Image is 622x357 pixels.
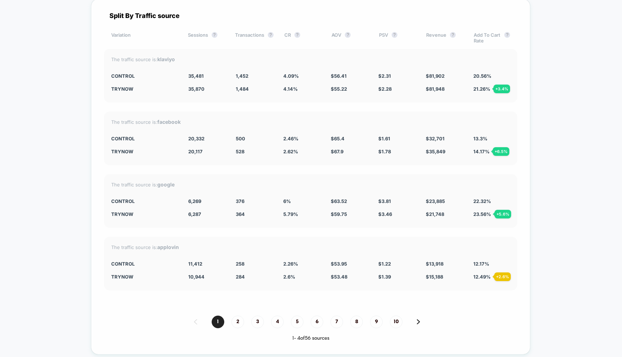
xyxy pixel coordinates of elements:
span: 2.6 % [283,274,295,280]
span: 1 [212,316,224,328]
span: $ 81,902 [426,73,445,79]
strong: klaviyo [157,56,175,62]
strong: google [157,181,175,187]
div: Add To Cart Rate [474,32,510,44]
div: Sessions [188,32,224,44]
span: 284 [236,274,245,280]
span: $ 1.22 [378,261,391,267]
strong: facebook [157,119,181,125]
span: $ 32,701 [426,136,445,141]
span: 14.17 % [473,149,490,154]
button: ? [450,32,456,38]
span: $ 15,188 [426,274,443,280]
span: $ 55.22 [331,86,347,92]
div: Revenue [426,32,463,44]
span: $ 67.9 [331,149,343,154]
div: The traffic source is: [111,56,510,62]
span: 4 [271,316,284,328]
span: 7 [330,316,343,328]
div: TryNow [111,86,177,92]
span: 258 [236,261,244,267]
span: 6 % [283,198,291,204]
span: 500 [236,136,245,141]
span: 364 [236,211,245,217]
div: The traffic source is: [111,119,510,125]
span: $ 63.52 [331,198,347,204]
span: 13.3 % [473,136,487,141]
div: TryNow [111,211,177,217]
span: 9 [370,316,383,328]
div: Variation [111,32,177,44]
button: ? [294,32,300,38]
span: 11,412 [188,261,202,267]
span: 12.49 % [473,274,491,280]
span: 12.17 % [473,261,489,267]
div: + 2.6 % [494,272,511,281]
div: Control [111,261,177,267]
span: 3 [251,316,264,328]
span: 20,332 [188,136,204,141]
button: ? [392,32,397,38]
span: $ 81,948 [426,86,445,92]
span: 35,870 [188,86,204,92]
span: 1,484 [236,86,249,92]
span: 5.79 % [283,211,298,217]
span: $ 23,885 [426,198,445,204]
span: $ 3.81 [378,198,391,204]
div: Control [111,136,177,141]
span: $ 65.4 [331,136,344,141]
button: ? [212,32,217,38]
span: 2.62 % [283,149,298,154]
div: Control [111,73,177,79]
span: 21.26 % [473,86,490,92]
div: Split By Traffic source [104,12,517,19]
span: 8 [350,316,363,328]
div: The traffic source is: [111,244,510,250]
span: 4.09 % [283,73,299,79]
span: 22.32 % [473,198,491,204]
span: 376 [236,198,244,204]
span: 6,269 [188,198,201,204]
div: Control [111,198,177,204]
div: TryNow [111,274,177,280]
span: 20,117 [188,149,203,154]
span: $ 1.39 [378,274,391,280]
span: $ 56.41 [331,73,347,79]
span: $ 1.61 [378,136,390,141]
span: 23.56 % [473,211,491,217]
button: ? [345,32,351,38]
span: $ 53.48 [331,274,347,280]
button: ? [268,32,274,38]
span: 1,452 [236,73,248,79]
span: 10,944 [188,274,204,280]
span: $ 1.78 [378,149,391,154]
span: $ 3.46 [378,211,392,217]
div: The traffic source is: [111,181,510,187]
span: 2 [231,316,244,328]
span: $ 2.31 [378,73,391,79]
img: pagination forward [417,319,420,324]
span: 35,481 [188,73,204,79]
div: AOV [332,32,368,44]
div: PSV [379,32,415,44]
span: 20.56 % [473,73,491,79]
span: 10 [390,316,402,328]
div: CR [284,32,321,44]
strong: applovin [157,244,179,250]
span: 6 [311,316,323,328]
span: 4.14 % [283,86,298,92]
span: 6,287 [188,211,201,217]
span: $ 21,748 [426,211,444,217]
div: + 5.6 % [495,210,511,218]
button: ? [504,32,510,38]
div: Transactions [235,32,274,44]
span: $ 53.95 [331,261,347,267]
span: $ 2.28 [378,86,392,92]
div: TryNow [111,149,177,154]
span: 2.26 % [283,261,298,267]
span: 528 [236,149,244,154]
span: $ 13,918 [426,261,443,267]
div: 1 - 4 of 56 sources [104,335,517,342]
span: $ 35,849 [426,149,445,154]
div: + 3.4 % [493,85,510,93]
